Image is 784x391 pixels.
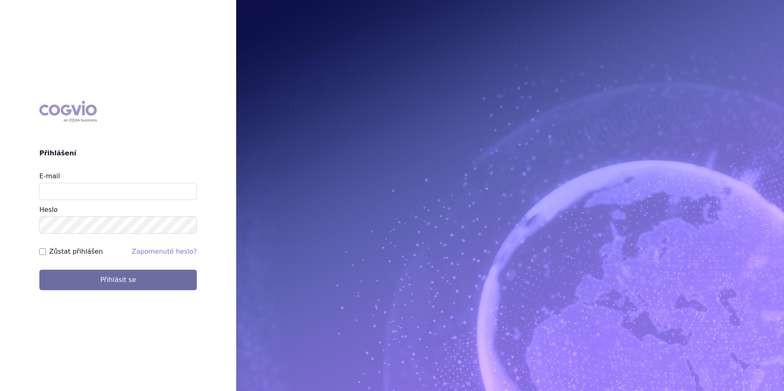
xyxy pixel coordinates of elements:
label: Zůstat přihlášen [49,247,103,257]
div: COGVIO [39,101,97,122]
h2: Přihlášení [39,148,197,158]
button: Přihlásit se [39,270,197,290]
label: Heslo [39,206,57,214]
label: E-mail [39,172,60,180]
a: Zapomenuté heslo? [132,248,197,255]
